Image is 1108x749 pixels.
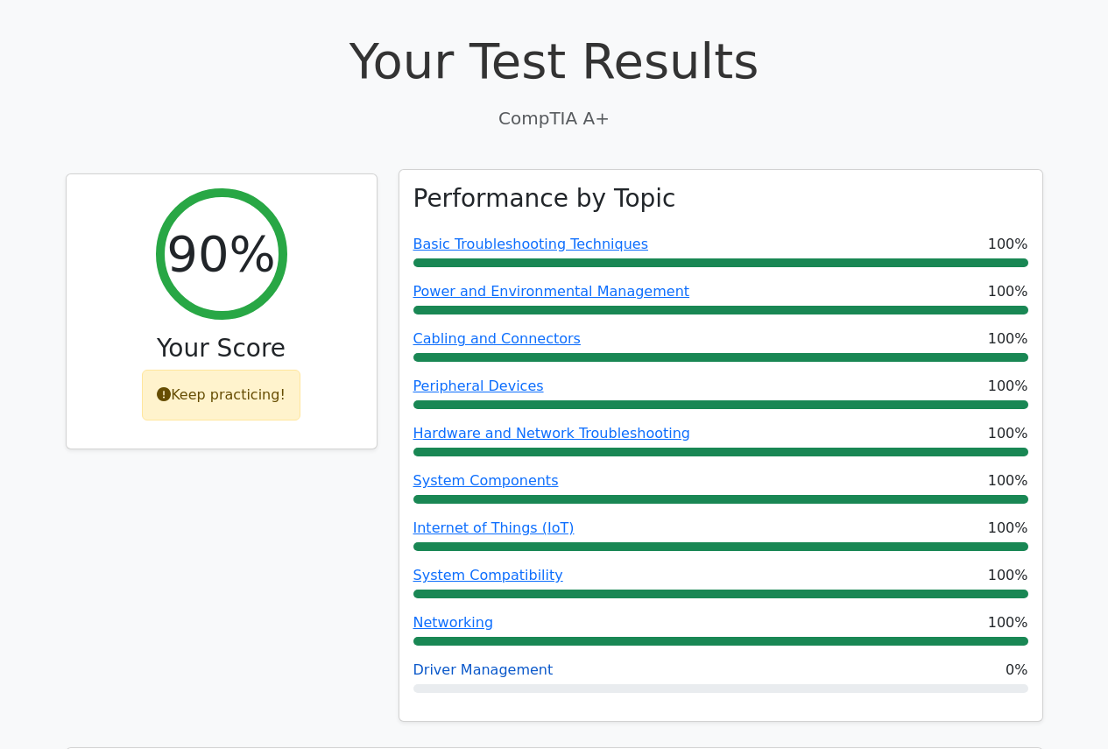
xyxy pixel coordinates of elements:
h3: Performance by Topic [413,184,676,214]
p: CompTIA A+ [66,105,1043,131]
span: 100% [988,376,1028,397]
div: Keep practicing! [142,370,300,420]
h2: 90% [166,224,275,283]
span: 100% [988,518,1028,539]
a: Internet of Things (IoT) [413,519,575,536]
a: System Compatibility [413,567,563,583]
a: Basic Troubleshooting Techniques [413,236,649,252]
a: Cabling and Connectors [413,330,581,347]
span: 100% [988,470,1028,491]
span: 100% [988,423,1028,444]
span: 100% [988,329,1028,350]
a: System Components [413,472,559,489]
span: 100% [988,234,1028,255]
span: 100% [988,281,1028,302]
span: 100% [988,565,1028,586]
span: 100% [988,612,1028,633]
h1: Your Test Results [66,32,1043,90]
a: Networking [413,614,494,631]
a: Peripheral Devices [413,378,544,394]
a: Hardware and Network Troubleshooting [413,425,691,442]
a: Power and Environmental Management [413,283,690,300]
a: Driver Management [413,661,554,678]
span: 0% [1006,660,1027,681]
h3: Your Score [81,334,363,364]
